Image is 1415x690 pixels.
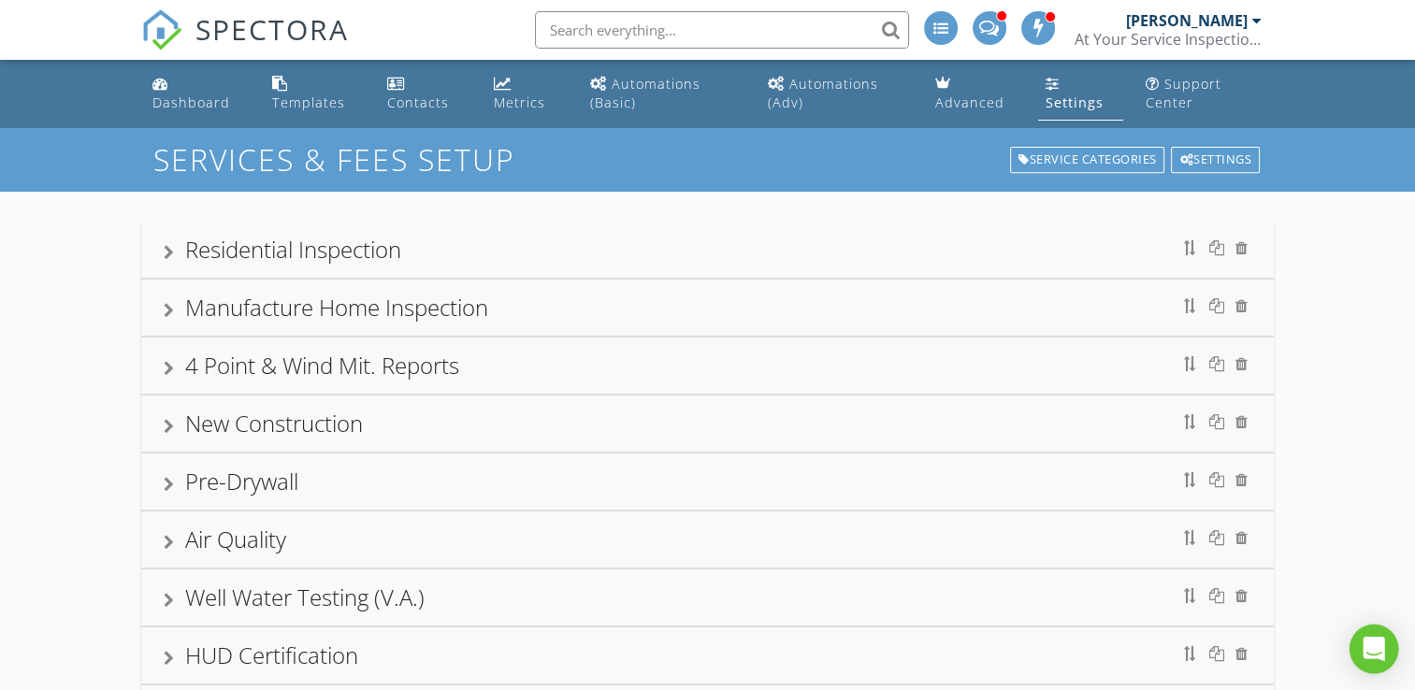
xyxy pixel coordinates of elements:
div: Settings [1046,93,1104,111]
a: Metrics [486,67,569,121]
h1: SERVICES & FEES SETUP [153,143,1262,176]
div: Residential Inspection [185,234,401,265]
a: Dashboard [145,67,250,121]
div: HUD Certification [185,640,358,670]
a: Support Center [1138,67,1270,121]
div: Contacts [387,93,449,111]
div: Advanced [935,93,1004,111]
div: Manufacture Home Inspection [185,292,488,323]
div: Templates [272,93,345,111]
div: Pre-Drywall [185,466,298,496]
div: Support Center [1146,75,1221,111]
div: Air Quality [185,524,286,554]
div: Well Water Testing (V.A.) [185,582,425,612]
div: 4 Point & Wind Mit. Reports [185,350,459,381]
div: Open Intercom Messenger [1350,625,1399,674]
img: The Best Home Inspection Software - Spectora [141,9,182,50]
span: SPECTORA [195,9,349,49]
a: Templates [265,67,365,121]
div: Service Categories [1010,147,1165,173]
div: Settings [1171,147,1260,173]
div: At Your Service Inspections LLC [1075,30,1262,49]
div: Dashboard [152,93,230,111]
div: Automations (Basic) [590,75,700,111]
a: Settings [1038,67,1122,121]
div: [PERSON_NAME] [1126,11,1248,30]
a: Automations (Advanced) [760,67,913,121]
input: Search everything... [535,11,909,49]
a: Settings [1169,145,1262,175]
div: Automations (Adv) [768,75,878,111]
a: Advanced [928,67,1023,121]
div: Metrics [494,93,545,111]
a: Contacts [380,67,471,121]
a: Automations (Basic) [583,67,744,121]
div: New Construction [185,408,363,438]
a: Service Categories [1008,145,1167,175]
a: SPECTORA [141,25,349,65]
